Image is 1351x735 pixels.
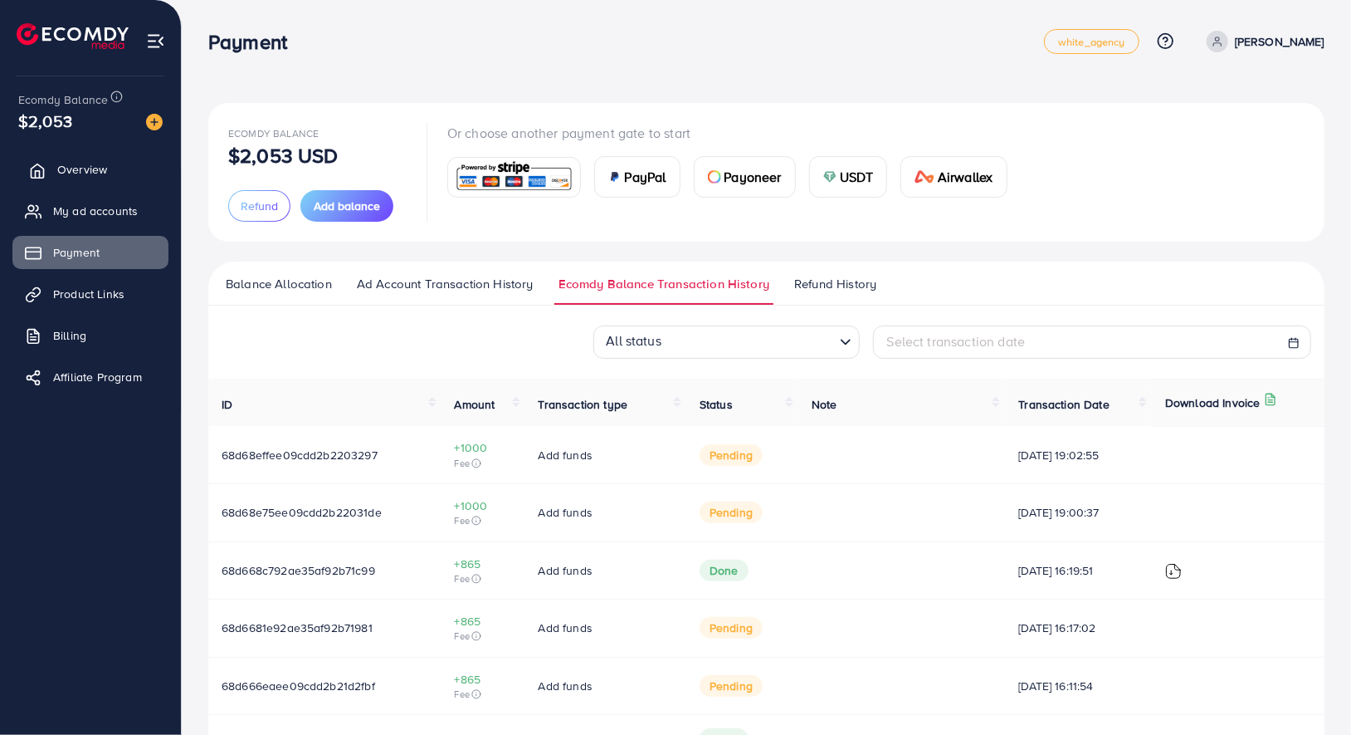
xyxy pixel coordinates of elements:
[539,620,593,636] span: Add funds
[146,32,165,51] img: menu
[539,678,593,694] span: Add funds
[1018,396,1110,413] span: Transaction Date
[594,156,680,198] a: cardPayPal
[455,688,512,701] span: Fee
[1165,563,1182,580] img: ic-download-invoice.1f3c1b55.svg
[222,447,378,463] span: 68d68effee09cdd2b2203297
[700,444,763,466] span: pending
[823,170,836,184] img: card
[208,30,300,54] h3: Payment
[146,114,163,130] img: image
[53,244,100,261] span: Payment
[222,562,375,579] span: 68d668c792ae35af92b71c99
[1044,29,1139,54] a: white_agency
[455,497,512,514] span: +1000
[455,613,512,630] span: +865
[12,360,168,394] a: Affiliate Program
[593,326,859,359] div: Search for option
[300,190,393,222] button: Add balance
[914,170,934,184] img: card
[1058,37,1125,47] span: white_agency
[455,457,512,470] span: Fee
[608,170,622,184] img: card
[228,145,339,165] p: $2,053 USD
[57,161,107,178] span: Overview
[12,153,168,186] a: Overview
[666,328,833,355] input: Search for option
[700,396,733,413] span: Status
[226,275,332,293] span: Balance Allocation
[222,396,232,413] span: ID
[447,123,1021,143] p: Or choose another payment gate to start
[700,502,763,523] span: pending
[455,671,512,688] span: +865
[18,91,108,108] span: Ecomdy Balance
[1018,562,1139,579] span: [DATE] 16:19:51
[794,275,876,293] span: Refund History
[539,396,628,413] span: Transaction type
[455,514,512,527] span: Fee
[12,319,168,352] a: Billing
[1018,620,1139,636] span: [DATE] 16:17:02
[222,504,382,521] span: 68d68e75ee09cdd2b22031de
[809,156,888,198] a: cardUSDT
[1280,660,1339,723] iframe: Chat
[700,617,763,639] span: pending
[453,159,575,195] img: card
[357,275,534,293] span: Ad Account Transaction History
[602,327,665,355] span: All status
[455,556,512,572] span: +865
[222,678,375,694] span: 68d666eaee09cdd2b21d2fbf
[53,327,86,344] span: Billing
[12,236,168,269] a: Payment
[708,170,721,184] img: card
[539,447,593,463] span: Add funds
[724,167,782,187] span: Payoneer
[228,190,290,222] button: Refund
[1165,393,1261,413] p: Download Invoice
[1018,504,1139,521] span: [DATE] 19:00:37
[1018,447,1139,463] span: [DATE] 19:02:55
[455,630,512,643] span: Fee
[558,275,769,293] span: Ecomdy Balance Transaction History
[539,562,593,579] span: Add funds
[455,439,512,456] span: +1000
[938,167,993,187] span: Airwallex
[447,157,581,198] a: card
[694,156,796,198] a: cardPayoneer
[700,675,763,697] span: pending
[887,332,1026,350] span: Select transaction date
[12,277,168,311] a: Product Links
[1235,32,1324,51] p: [PERSON_NAME]
[18,109,72,133] span: $2,053
[241,198,278,214] span: Refund
[812,396,837,413] span: Note
[455,396,495,413] span: Amount
[228,126,319,140] span: Ecomdy Balance
[17,23,129,49] img: logo
[53,369,142,385] span: Affiliate Program
[314,198,380,214] span: Add balance
[1018,678,1139,694] span: [DATE] 16:11:54
[840,167,874,187] span: USDT
[625,167,666,187] span: PayPal
[222,620,373,636] span: 68d6681e92ae35af92b71981
[700,560,749,581] span: Done
[1200,31,1324,52] a: [PERSON_NAME]
[53,203,138,219] span: My ad accounts
[539,504,593,521] span: Add funds
[455,572,512,586] span: Fee
[900,156,1007,198] a: cardAirwallex
[53,286,124,302] span: Product Links
[12,194,168,228] a: My ad accounts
